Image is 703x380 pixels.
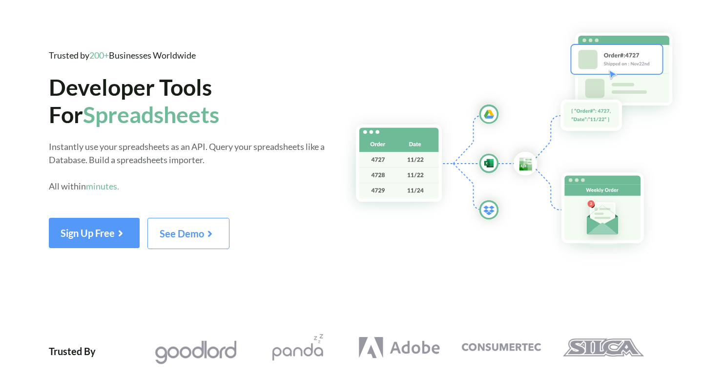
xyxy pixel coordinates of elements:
[450,334,552,361] a: Consumertec Logo
[49,218,140,248] button: Sign Up Free
[86,181,119,191] span: minutes.
[145,334,247,366] a: Goodlord Logo
[83,101,219,128] span: Spreadsheets
[247,334,349,361] a: Pandazzz Logo
[155,339,236,366] img: Goodlord Logo
[562,334,644,361] img: Silca Logo
[147,218,229,249] button: See Demo
[358,334,440,361] img: Adobe Logo
[337,20,703,266] img: Hero Spreadsheet Flow
[89,50,109,61] span: 200+
[61,227,128,239] span: Sign Up Free
[160,228,217,239] span: See Demo
[552,334,654,361] a: Silca Logo
[49,73,219,128] span: Developer Tools For
[349,334,451,361] a: Adobe Logo
[49,141,325,191] span: Instantly use your spreadsheets as an API. Query your spreadsheets like a Database. Build a sprea...
[49,334,96,366] div: Trusted By
[257,334,338,361] img: Pandazzz Logo
[147,231,229,239] a: See Demo
[49,50,196,61] span: Trusted by Businesses Worldwide
[460,334,542,361] img: Consumertec Logo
